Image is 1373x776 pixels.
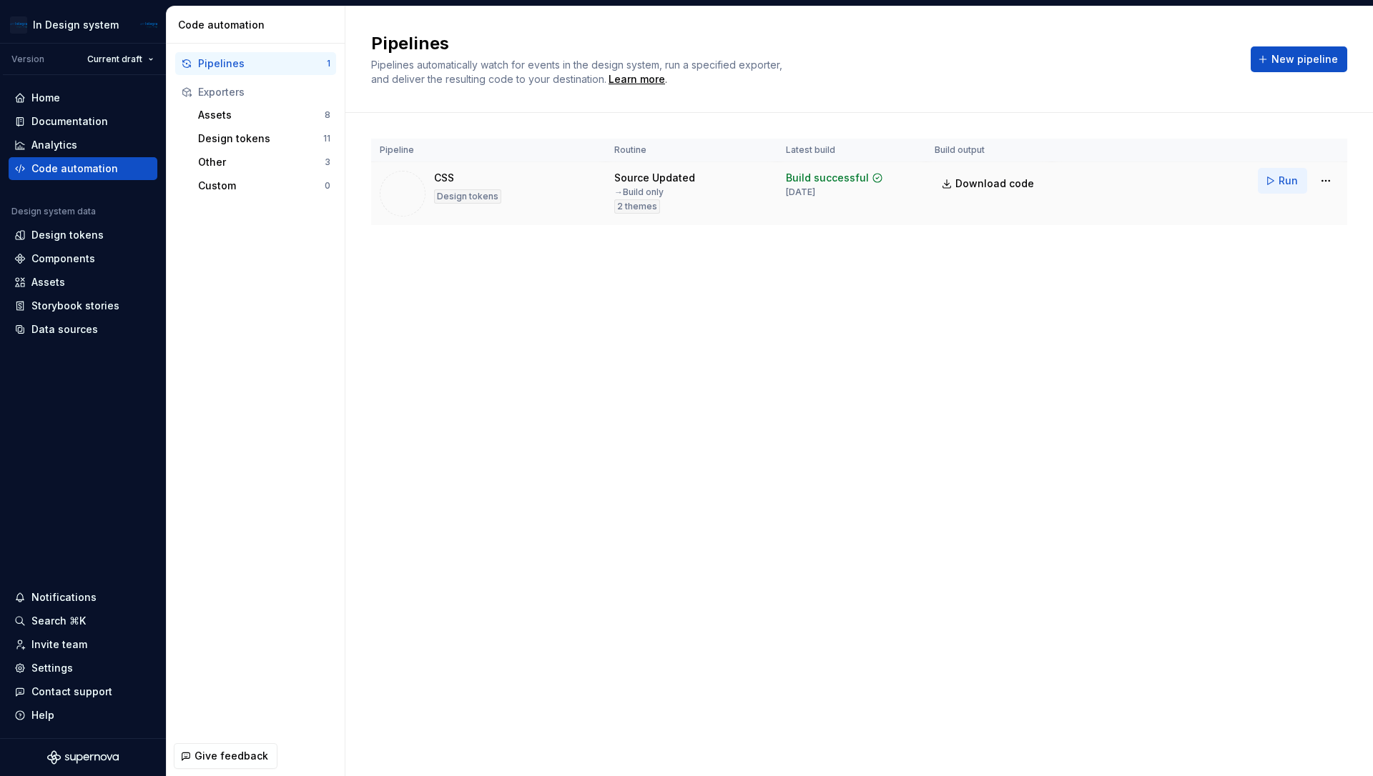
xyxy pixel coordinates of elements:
[33,18,119,32] div: In Design system
[777,139,926,162] th: Latest build
[9,294,157,317] a: Storybook stories
[926,139,1052,162] th: Build output
[9,610,157,632] button: Search ⌘K
[9,110,157,133] a: Documentation
[198,131,323,146] div: Design tokens
[198,56,327,71] div: Pipelines
[178,18,339,32] div: Code automation
[371,59,785,85] span: Pipelines automatically watch for events in the design system, run a specified exporter, and deli...
[9,271,157,294] a: Assets
[192,151,336,174] button: Other3
[325,109,330,121] div: 8
[87,54,142,65] span: Current draft
[371,139,606,162] th: Pipeline
[31,299,119,313] div: Storybook stories
[434,189,501,204] div: Design tokens
[192,104,336,126] button: Assets8
[614,171,695,185] div: Source Updated
[31,138,77,152] div: Analytics
[327,58,330,69] div: 1
[786,171,869,185] div: Build successful
[31,685,112,699] div: Contact support
[11,54,44,65] div: Version
[323,133,330,144] div: 11
[192,174,336,197] button: Custom0
[198,179,325,193] div: Custom
[9,586,157,609] button: Notifications
[1258,168,1307,194] button: Run
[31,275,65,289] div: Assets
[31,252,95,266] div: Components
[935,171,1043,197] a: Download code
[1271,52,1338,66] span: New pipeline
[174,743,277,769] button: Give feedback
[11,206,96,217] div: Design system data
[47,750,119,765] svg: Supernova Logo
[325,180,330,191] div: 0
[192,127,336,150] button: Design tokens11
[9,318,157,341] a: Data sources
[9,224,157,247] a: Design tokens
[195,749,268,763] span: Give feedback
[617,201,657,212] span: 2 themes
[198,155,325,169] div: Other
[175,52,336,75] button: Pipelines1
[198,85,330,99] div: Exporters
[9,247,157,270] a: Components
[3,9,163,40] button: In Design systemAFP Integra
[31,161,118,176] div: Code automation
[606,139,777,162] th: Routine
[10,16,27,34] img: 69f8bcad-285c-4300-a638-f7ea42da48ef.png
[31,114,108,129] div: Documentation
[31,661,73,675] div: Settings
[9,633,157,656] a: Invite team
[140,16,157,34] img: AFP Integra
[786,186,815,198] div: [DATE]
[434,171,454,185] div: CSS
[606,74,667,85] span: .
[609,72,665,86] a: Learn more
[955,176,1034,191] span: Download code
[31,322,98,337] div: Data sources
[1251,46,1347,72] button: New pipeline
[9,86,157,109] a: Home
[198,108,325,122] div: Assets
[325,156,330,168] div: 3
[9,704,157,727] button: Help
[9,680,157,703] button: Contact support
[1279,174,1298,188] span: Run
[31,614,86,628] div: Search ⌘K
[31,708,54,722] div: Help
[81,49,160,69] button: Current draft
[9,134,157,156] a: Analytics
[9,157,157,180] a: Code automation
[31,228,104,242] div: Design tokens
[31,637,87,652] div: Invite team
[31,91,60,105] div: Home
[9,657,157,680] a: Settings
[31,590,97,605] div: Notifications
[371,32,1234,55] h2: Pipelines
[614,186,664,198] div: → Build only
